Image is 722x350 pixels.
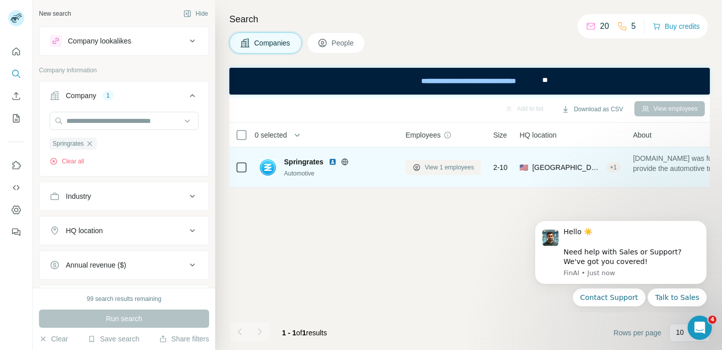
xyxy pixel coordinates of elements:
[631,20,636,32] p: 5
[554,102,630,117] button: Download as CSV
[66,260,126,270] div: Annual revenue ($)
[88,334,139,344] button: Save search
[66,91,96,101] div: Company
[332,38,355,48] span: People
[53,139,84,148] span: Springrates
[633,130,652,140] span: About
[68,36,131,46] div: Company lookalikes
[39,83,209,112] button: Company1
[8,109,24,127] button: My lists
[493,162,507,172] span: 2-10
[8,223,24,241] button: Feedback
[329,158,337,166] img: LinkedIn logo
[406,130,440,140] span: Employees
[66,191,91,201] div: Industry
[493,130,507,140] span: Size
[8,87,24,105] button: Enrich CSV
[406,160,481,175] button: View 1 employees
[159,334,209,344] button: Share filters
[39,218,209,243] button: HQ location
[532,162,601,172] span: [GEOGRAPHIC_DATA], [US_STATE]
[87,294,161,303] div: 99 search results remaining
[425,163,474,172] span: View 1 employees
[653,19,700,33] button: Buy credits
[282,329,296,337] span: 1 - 1
[39,334,68,344] button: Clear
[39,9,71,18] div: New search
[229,12,710,26] h4: Search
[708,316,716,324] span: 4
[39,66,209,75] p: Company information
[229,68,710,95] iframe: Banner
[600,20,609,32] p: 20
[8,179,24,197] button: Use Surfe API
[688,316,712,340] iframe: Intercom live chat
[8,42,24,61] button: Quick start
[50,157,84,166] button: Clear all
[606,163,621,172] div: + 1
[66,226,103,236] div: HQ location
[296,329,302,337] span: of
[39,253,209,277] button: Annual revenue ($)
[8,156,24,174] button: Use Surfe on LinkedIn
[39,184,209,208] button: Industry
[282,329,327,337] span: results
[284,157,324,167] span: Springrates
[39,287,209,312] button: Employees (size)
[39,29,209,53] button: Company lookalikes
[284,169,393,178] div: Automotive
[519,130,556,140] span: HQ location
[302,329,306,337] span: 1
[519,162,528,172] span: 🇺🇸
[260,159,276,176] img: Logo of Springrates
[8,201,24,219] button: Dashboard
[254,38,291,48] span: Companies
[614,328,661,338] span: Rows per page
[176,6,215,21] button: Hide
[8,65,24,83] button: Search
[519,211,722,313] iframe: Intercom notifications message
[102,91,114,100] div: 1
[676,327,684,337] p: 10
[255,130,287,140] span: 0 selected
